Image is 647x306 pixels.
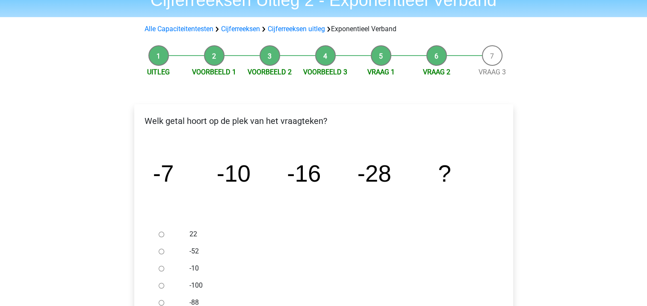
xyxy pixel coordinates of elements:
[367,68,395,76] a: Vraag 1
[189,280,485,291] label: -100
[147,68,170,76] a: Uitleg
[221,25,260,33] a: Cijferreeksen
[189,263,485,274] label: -10
[248,68,292,76] a: Voorbeeld 2
[189,229,485,239] label: 22
[153,160,174,187] tspan: -7
[216,160,250,187] tspan: -10
[357,160,391,187] tspan: -28
[438,160,451,187] tspan: ?
[145,25,213,33] a: Alle Capaciteitentesten
[189,246,485,256] label: -52
[423,68,450,76] a: Vraag 2
[141,115,506,127] p: Welk getal hoort op de plek van het vraagteken?
[479,68,506,76] a: Vraag 3
[287,160,321,187] tspan: -16
[303,68,347,76] a: Voorbeeld 3
[192,68,236,76] a: Voorbeeld 1
[268,25,325,33] a: Cijferreeksen uitleg
[141,24,506,34] div: Exponentieel Verband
